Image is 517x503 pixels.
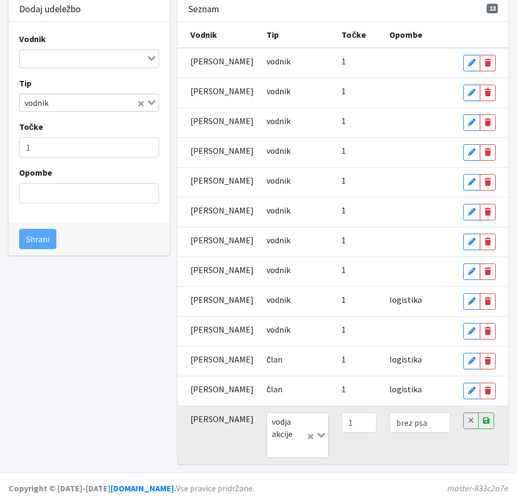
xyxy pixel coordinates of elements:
[266,265,290,275] span: vodnik
[266,235,290,245] span: vodnik
[22,96,51,109] span: vodnik
[178,317,260,347] td: [PERSON_NAME]
[178,287,260,317] td: [PERSON_NAME]
[341,384,346,394] span: 1
[9,483,176,493] strong: Copyright © [DATE]-[DATE] .
[178,257,260,287] td: [PERSON_NAME]
[266,145,290,156] span: vodnik
[266,56,290,67] span: vodnik
[447,483,508,493] em: master-833c2a7e
[341,324,346,335] span: 1
[383,22,457,48] th: Opombe
[308,429,313,442] button: Clear Selected
[52,96,136,109] input: Search for option
[266,324,290,335] span: vodnik
[341,235,346,245] span: 1
[341,116,346,126] span: 1
[266,205,290,216] span: vodnik
[341,205,346,216] span: 1
[266,354,282,365] span: član
[178,376,260,406] td: [PERSON_NAME]
[389,294,422,305] span: logistika
[19,120,44,133] label: Točke
[178,78,260,108] td: [PERSON_NAME]
[266,294,290,305] span: vodnik
[341,294,346,305] span: 1
[138,96,144,109] button: Clear Selected
[19,4,81,15] h3: Dodaj udeležbo
[266,413,329,458] div: Search for option
[341,354,346,365] span: 1
[266,175,290,186] span: vodnik
[178,406,260,465] td: [PERSON_NAME]
[178,347,260,376] td: [PERSON_NAME]
[178,227,260,257] td: [PERSON_NAME]
[335,22,383,48] th: Točke
[178,48,260,78] td: [PERSON_NAME]
[266,384,282,394] span: član
[341,86,346,96] span: 1
[21,52,146,65] input: Search for option
[19,229,56,249] button: Shrani
[178,22,260,48] th: Vodnik
[268,442,305,455] input: Search for option
[178,168,260,197] td: [PERSON_NAME]
[188,4,219,15] h3: Seznam
[178,197,260,227] td: [PERSON_NAME]
[19,94,160,112] div: Search for option
[266,86,290,96] span: vodnik
[266,116,290,126] span: vodnik
[341,145,346,156] span: 1
[19,32,46,45] label: Vodnik
[389,354,422,365] span: logistika
[341,265,346,275] span: 1
[341,56,346,67] span: 1
[487,4,498,13] span: 13
[260,22,335,48] th: Tip
[19,166,52,179] label: Opombe
[389,384,422,394] span: logistika
[269,415,304,440] span: vodja akcije
[341,175,346,186] span: 1
[178,138,260,168] td: [PERSON_NAME]
[19,50,160,68] div: Search for option
[111,483,174,493] a: [DOMAIN_NAME]
[178,108,260,138] td: [PERSON_NAME]
[19,77,31,89] label: Tip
